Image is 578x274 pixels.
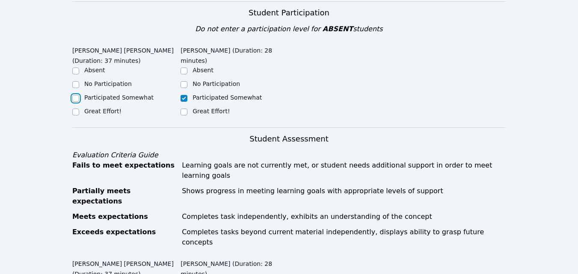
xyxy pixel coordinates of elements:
[193,80,240,87] label: No Participation
[72,186,177,206] div: Partially meets expectations
[193,94,262,101] label: Participated Somewhat
[193,67,213,74] label: Absent
[323,25,353,33] span: ABSENT
[181,43,289,66] legend: [PERSON_NAME] (Duration: 28 minutes)
[72,227,177,247] div: Exceeds expectations
[193,108,230,115] label: Great Effort!
[72,7,506,19] h3: Student Participation
[72,160,177,181] div: Fails to meet expectations
[182,186,506,206] div: Shows progress in meeting learning goals with appropriate levels of support
[182,160,506,181] div: Learning goals are not currently met, or student needs additional support in order to meet learni...
[84,67,105,74] label: Absent
[72,133,506,145] h3: Student Assessment
[182,212,506,222] div: Completes task independently, exhibits an understanding of the concept
[84,80,132,87] label: No Participation
[72,150,506,160] div: Evaluation Criteria Guide
[84,94,154,101] label: Participated Somewhat
[84,108,122,115] label: Great Effort!
[72,43,181,66] legend: [PERSON_NAME] [PERSON_NAME] (Duration: 37 minutes)
[72,212,177,222] div: Meets expectations
[72,24,506,34] div: Do not enter a participation level for students
[182,227,506,247] div: Completes tasks beyond current material independently, displays ability to grasp future concepts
